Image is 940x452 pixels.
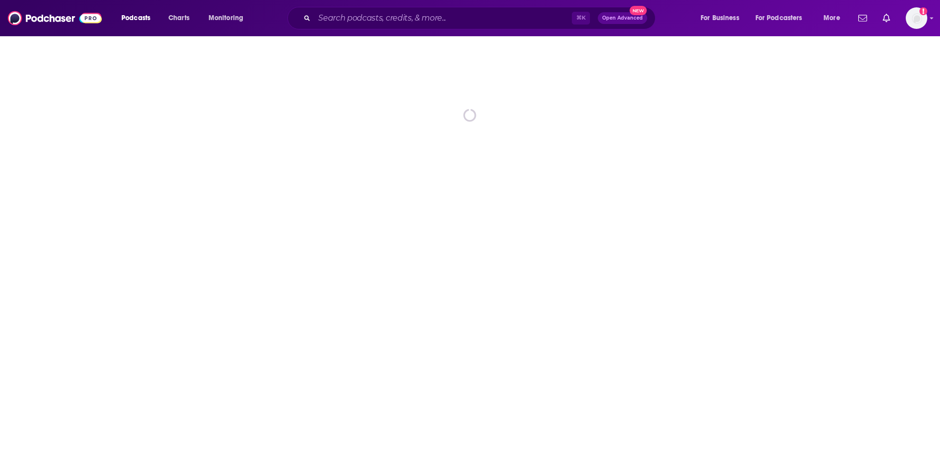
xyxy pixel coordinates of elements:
button: Show profile menu [906,7,927,29]
button: open menu [694,10,752,26]
span: For Business [701,11,739,25]
span: Logged in as FIREPodchaser25 [906,7,927,29]
span: New [630,6,647,15]
button: open menu [817,10,852,26]
a: Charts [162,10,195,26]
svg: Add a profile image [919,7,927,15]
a: Show notifications dropdown [879,10,894,26]
span: More [823,11,840,25]
a: Show notifications dropdown [854,10,871,26]
img: User Profile [906,7,927,29]
span: Monitoring [209,11,243,25]
input: Search podcasts, credits, & more... [314,10,572,26]
span: For Podcasters [755,11,802,25]
span: Charts [168,11,189,25]
span: ⌘ K [572,12,590,24]
button: open menu [749,10,817,26]
button: Open AdvancedNew [598,12,647,24]
span: Podcasts [121,11,150,25]
div: Search podcasts, credits, & more... [297,7,665,29]
button: open menu [202,10,256,26]
img: Podchaser - Follow, Share and Rate Podcasts [8,9,102,27]
button: open menu [115,10,163,26]
span: Open Advanced [602,16,643,21]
